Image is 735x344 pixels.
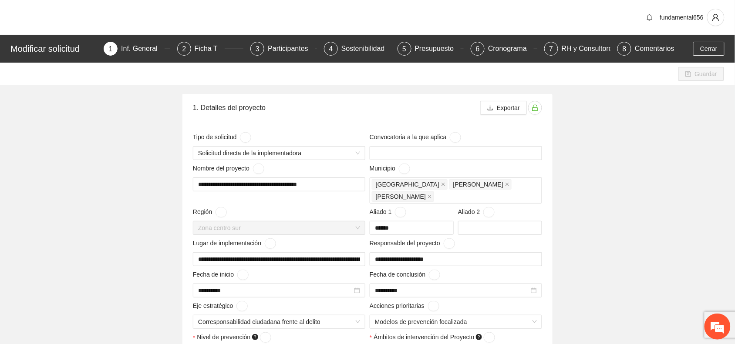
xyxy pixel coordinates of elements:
[329,45,333,53] span: 4
[660,14,704,21] span: fundamental656
[252,334,258,340] span: question-circle
[370,238,455,249] span: Responsable del proyecto
[198,221,360,234] span: Zona centro sur
[250,42,317,56] div: 3Participantes
[505,182,509,187] span: close
[198,147,360,160] span: Solicitud directa de la implementadora
[429,270,440,280] button: Fecha de conclusión
[395,207,406,217] button: Aliado 1
[693,42,725,56] button: Cerrar
[236,301,248,311] button: Eje estratégico
[376,192,426,201] span: [PERSON_NAME]
[471,42,537,56] div: 6Cronograma
[324,42,391,56] div: 4Sostenibilidad
[104,42,170,56] div: 1Inf. General
[237,270,249,280] button: Fecha de inicio
[487,105,493,112] span: download
[480,101,527,115] button: downloadExportar
[428,194,432,199] span: close
[177,42,244,56] div: 2Ficha T
[428,301,439,311] button: Acciones prioritarias
[197,332,271,343] span: Nivel de prevención
[450,132,461,143] button: Convocatoria a la que aplica
[370,301,439,311] span: Acciones prioritarias
[476,334,482,340] span: question-circle
[488,42,534,56] div: Cronograma
[707,9,725,26] button: user
[549,45,553,53] span: 7
[398,42,464,56] div: 5Presupuesto
[372,191,434,202] span: Aquiles Serdán
[4,237,166,268] textarea: Escriba su mensaje y pulse “Intro”
[497,103,520,113] span: Exportar
[143,4,164,25] div: Minimizar ventana de chat en vivo
[216,207,227,217] button: Región
[544,42,611,56] div: 7RH y Consultores
[484,332,495,343] button: Ámbitos de intervención del Proyecto question-circle
[483,207,495,217] button: Aliado 2
[10,42,98,56] div: Modificar solicitud
[370,270,440,280] span: Fecha de conclusión
[458,207,495,217] span: Aliado 2
[374,332,495,343] span: Ámbitos de intervención del Proyecto
[415,42,461,56] div: Presupuesto
[121,42,165,56] div: Inf. General
[195,42,225,56] div: Ficha T
[198,315,360,328] span: Corresponsabilidad ciudadana frente al delito
[476,45,480,53] span: 6
[182,45,186,53] span: 2
[375,315,537,328] span: Modelos de prevención focalizada
[370,132,461,143] span: Convocatoria a la que aplica
[370,207,406,217] span: Aliado 1
[562,42,623,56] div: RH y Consultores
[268,42,315,56] div: Participantes
[193,238,276,249] span: Lugar de implementación
[265,238,276,249] button: Lugar de implementación
[51,116,120,204] span: Estamos en línea.
[402,45,406,53] span: 5
[617,42,674,56] div: 8Comentarios
[529,104,542,111] span: unlock
[240,132,251,143] button: Tipo de solicitud
[45,44,146,56] div: Chatee con nosotros ahora
[643,10,657,24] button: bell
[376,180,439,189] span: [GEOGRAPHIC_DATA]
[109,45,113,53] span: 1
[372,179,448,190] span: Chihuahua
[193,301,248,311] span: Eje estratégico
[399,164,410,174] button: Municipio
[635,42,674,56] div: Comentarios
[528,101,542,115] button: unlock
[253,164,264,174] button: Nombre del proyecto
[453,180,503,189] span: [PERSON_NAME]
[193,95,480,120] div: 1. Detalles del proyecto
[623,45,627,53] span: 8
[700,44,718,53] span: Cerrar
[678,67,724,81] button: saveGuardar
[193,207,227,217] span: Región
[341,42,392,56] div: Sostenibilidad
[193,132,251,143] span: Tipo de solicitud
[444,238,455,249] button: Responsable del proyecto
[260,332,271,343] button: Nivel de prevención question-circle
[193,164,264,174] span: Nombre del proyecto
[449,179,512,190] span: Cuauhtémoc
[370,164,410,174] span: Municipio
[256,45,260,53] span: 3
[193,270,249,280] span: Fecha de inicio
[441,182,445,187] span: close
[643,14,656,21] span: bell
[708,13,724,21] span: user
